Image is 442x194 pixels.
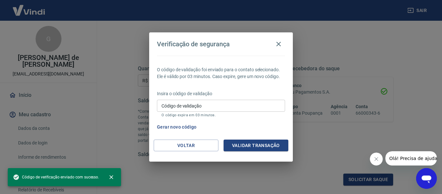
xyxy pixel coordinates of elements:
iframe: Fechar mensagem [370,153,383,165]
button: Gerar novo código [154,121,199,133]
iframe: Mensagem da empresa [385,151,437,165]
p: O código expira em 03 minutos. [161,113,281,117]
iframe: Botão para abrir a janela de mensagens [416,168,437,189]
p: O código de validação foi enviado para o contato selecionado. Ele é válido por 03 minutos. Caso e... [157,66,285,80]
h4: Verificação de segurança [157,40,230,48]
button: close [104,170,118,184]
button: Voltar [154,140,218,152]
span: Código de verificação enviado com sucesso. [13,174,99,180]
p: Insira o código de validação [157,90,285,97]
button: Validar transação [224,140,288,152]
span: Olá! Precisa de ajuda? [4,5,54,10]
